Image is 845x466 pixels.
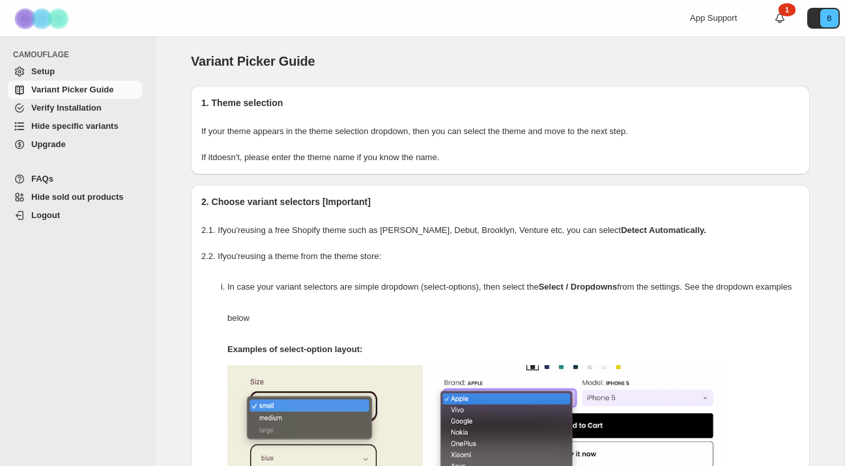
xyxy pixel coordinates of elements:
[31,103,102,113] span: Verify Installation
[8,62,142,81] a: Setup
[31,192,124,202] span: Hide sold out products
[820,9,838,27] span: Avatar with initials B
[201,125,799,138] p: If your theme appears in the theme selection dropdown, then you can select the theme and move to ...
[8,206,142,225] a: Logout
[827,14,831,22] text: B
[31,85,113,94] span: Variant Picker Guide
[8,99,142,117] a: Verify Installation
[690,13,737,23] span: App Support
[201,224,799,237] p: 2.1. If you're using a free Shopify theme such as [PERSON_NAME], Debut, Brooklyn, Venture etc, yo...
[779,3,795,16] div: 1
[8,135,142,154] a: Upgrade
[201,151,799,164] p: If it doesn't , please enter the theme name if you know the name.
[31,121,119,131] span: Hide specific variants
[31,66,55,76] span: Setup
[621,225,706,235] strong: Detect Automatically.
[201,195,799,208] h2: 2. Choose variant selectors [Important]
[201,96,799,109] h2: 1. Theme selection
[31,174,53,184] span: FAQs
[13,49,147,60] span: CAMOUFLAGE
[539,282,618,292] strong: Select / Dropdowns
[227,271,799,334] p: In case your variant selectors are simple dropdown (select-options), then select the from the set...
[773,12,786,25] a: 1
[8,81,142,99] a: Variant Picker Guide
[191,54,315,68] span: Variant Picker Guide
[10,1,76,36] img: Camouflage
[227,344,362,354] strong: Examples of select-option layout:
[8,170,142,188] a: FAQs
[807,8,840,29] button: Avatar with initials B
[8,117,142,135] a: Hide specific variants
[31,139,66,149] span: Upgrade
[31,210,60,220] span: Logout
[8,188,142,206] a: Hide sold out products
[201,250,799,263] p: 2.2. If you're using a theme from the theme store:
